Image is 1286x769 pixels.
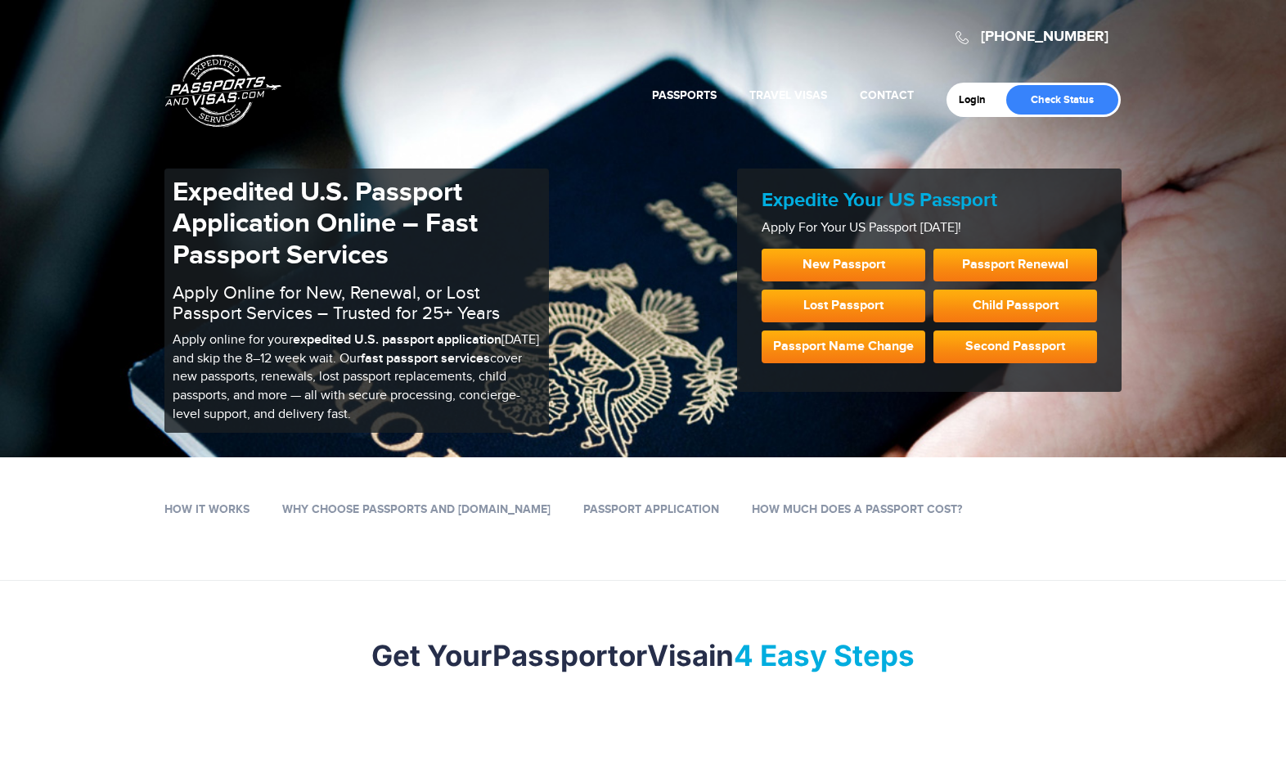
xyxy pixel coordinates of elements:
[752,502,962,516] a: How Much Does a Passport Cost?
[164,502,250,516] a: How it works
[762,219,1097,238] p: Apply For Your US Passport [DATE]!
[173,331,541,425] p: Apply online for your [DATE] and skip the 8–12 week wait. Our cover new passports, renewals, lost...
[164,638,1122,672] h2: Get Your or in
[734,638,915,672] mark: 4 Easy Steps
[860,88,914,102] a: Contact
[583,502,719,516] a: Passport Application
[652,88,717,102] a: Passports
[361,351,490,367] b: fast passport services
[959,93,997,106] a: Login
[933,249,1097,281] a: Passport Renewal
[762,290,925,322] a: Lost Passport
[981,28,1108,46] a: [PHONE_NUMBER]
[762,249,925,281] a: New Passport
[933,290,1097,322] a: Child Passport
[293,332,501,348] b: expedited U.S. passport application
[1006,85,1118,115] a: Check Status
[282,502,551,516] a: Why Choose Passports and [DOMAIN_NAME]
[749,88,827,102] a: Travel Visas
[173,283,541,322] h2: Apply Online for New, Renewal, or Lost Passport Services – Trusted for 25+ Years
[933,331,1097,363] a: Second Passport
[165,54,281,128] a: Passports & [DOMAIN_NAME]
[492,638,618,672] strong: Passport
[173,177,541,271] h1: Expedited U.S. Passport Application Online – Fast Passport Services
[762,189,1097,213] h2: Expedite Your US Passport
[647,638,708,672] strong: Visa
[762,331,925,363] a: Passport Name Change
